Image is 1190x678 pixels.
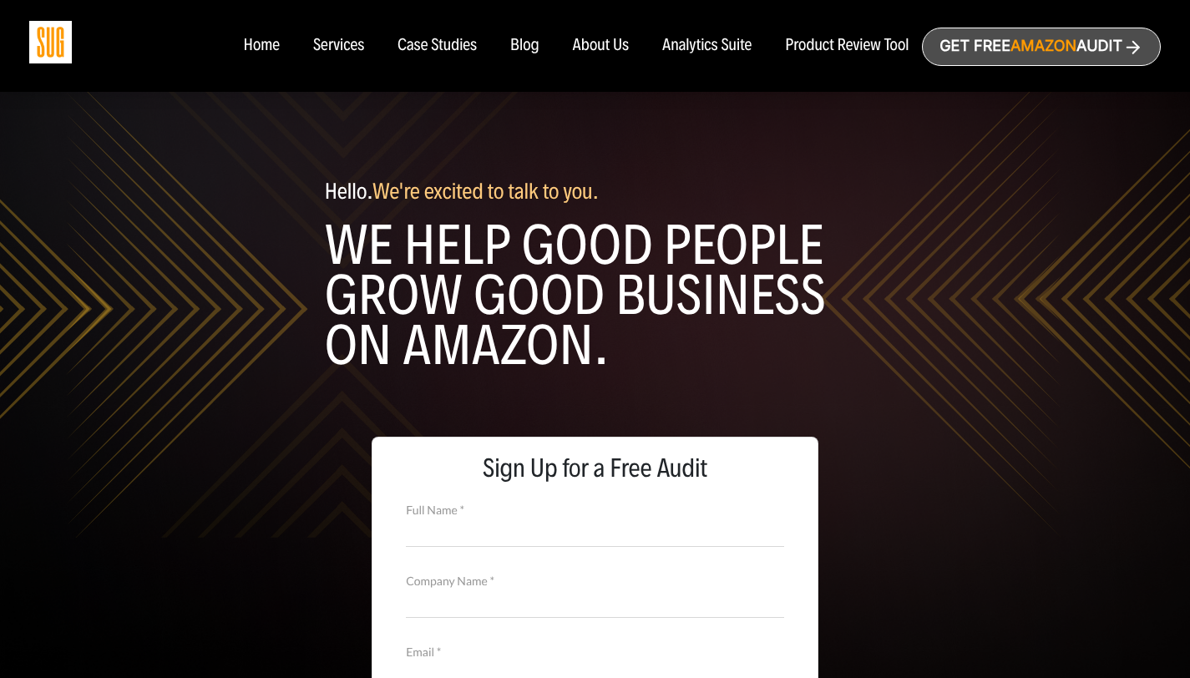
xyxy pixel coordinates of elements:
a: About Us [573,37,630,55]
a: Home [243,37,279,55]
p: Hello. [325,180,866,204]
input: Company Name * [406,588,784,617]
a: Get freeAmazonAudit [922,28,1161,66]
label: Full Name * [406,501,784,519]
input: Full Name * [406,518,784,547]
a: Analytics Suite [662,37,752,55]
label: Company Name * [406,572,784,590]
span: Sign Up for a Free Audit [389,454,801,483]
img: Sug [29,21,72,63]
span: We're excited to talk to you. [372,178,599,205]
a: Product Review Tool [785,37,909,55]
a: Blog [510,37,539,55]
h1: WE help good people grow good business on amazon. [325,220,866,371]
a: Case Studies [398,37,477,55]
label: Email * [406,643,784,661]
span: Amazon [1010,38,1076,55]
a: Services [313,37,364,55]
